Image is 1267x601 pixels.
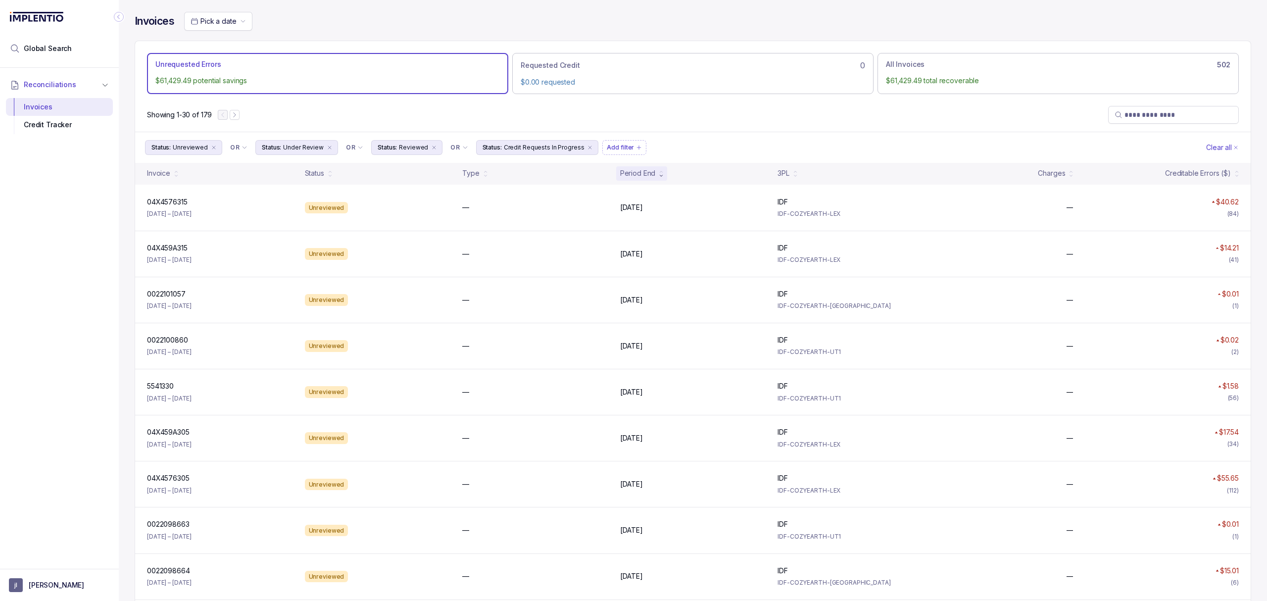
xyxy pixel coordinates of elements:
p: [DATE] [620,525,643,535]
div: Creditable Errors ($) [1165,168,1231,178]
div: Remaining page entries [147,110,212,120]
p: $0.01 [1222,519,1239,529]
button: Filter Chip Reviewed [371,140,442,155]
p: IDF [778,289,788,299]
div: (2) [1231,347,1239,357]
p: $15.01 [1220,566,1239,576]
div: (1) [1232,301,1239,311]
p: $61,429.49 total recoverable [886,76,1230,86]
div: remove content [210,144,218,151]
p: — [1067,479,1073,489]
p: IDF-COZYEARTH-UT1 [778,347,924,357]
p: Status: [378,143,397,152]
span: Pick a date [200,17,236,25]
button: User initials[PERSON_NAME] [9,578,110,592]
span: Reconciliations [24,80,76,90]
div: Reconciliations [6,96,113,136]
p: $0.00 requested [521,77,865,87]
p: [DATE] [620,202,643,212]
div: Unreviewed [305,340,348,352]
div: 3PL [778,168,789,178]
p: Clear all [1206,143,1232,152]
p: [DATE] [620,479,643,489]
p: 04X4576305 [147,473,190,483]
h4: Invoices [135,14,174,28]
ul: Filter Group [145,140,1204,155]
p: [DATE] [620,341,643,351]
p: Reviewed [399,143,428,152]
search: Date Range Picker [191,16,236,26]
ul: Action Tab Group [147,53,1239,94]
p: [DATE] – [DATE] [147,255,192,265]
p: IDF [778,197,788,207]
p: 0022098664 [147,566,190,576]
h6: 502 [1217,61,1230,69]
li: Filter Chip Connector undefined [450,144,468,151]
p: IDF-COZYEARTH-[GEOGRAPHIC_DATA] [778,578,924,588]
p: IDF [778,473,788,483]
p: IDF [778,243,788,253]
p: [DATE] [620,249,643,259]
p: IDF [778,566,788,576]
p: 04X459A305 [147,427,190,437]
p: Under Review [283,143,324,152]
p: IDF-COZYEARTH-UT1 [778,532,924,542]
p: OR [346,144,355,151]
p: — [462,249,469,259]
img: red pointer upwards [1216,247,1218,250]
p: [DATE] [620,295,643,305]
button: Filter Chip Under Review [255,140,338,155]
p: — [462,433,469,443]
p: OR [450,144,460,151]
span: User initials [9,578,23,592]
p: IDF-COZYEARTH-LEX [778,255,924,265]
div: 0 [521,59,865,71]
p: Unreviewed [173,143,208,152]
p: [DATE] – [DATE] [147,578,192,588]
p: 0022101057 [147,289,186,299]
div: Status [305,168,324,178]
p: [DATE] – [DATE] [147,486,192,496]
div: Period End [620,168,656,178]
p: [DATE] – [DATE] [147,394,192,403]
div: Credit Tracker [14,116,105,134]
div: (112) [1227,486,1239,496]
div: (6) [1231,578,1239,588]
div: Unreviewed [305,248,348,260]
button: Next Page [230,110,240,120]
p: — [462,571,469,581]
p: IDF [778,335,788,345]
p: IDF [778,381,788,391]
button: Filter Chip Credit Requests In Progress [476,140,599,155]
p: Status: [151,143,171,152]
img: red pointer upwards [1218,385,1221,388]
li: Filter Chip Connector undefined [346,144,363,151]
p: $14.21 [1220,243,1239,253]
div: Unreviewed [305,571,348,583]
p: IDF [778,519,788,529]
button: Filter Chip Connector undefined [446,141,472,154]
button: Filter Chip Unreviewed [145,140,222,155]
img: red pointer upwards [1215,431,1218,434]
p: $0.01 [1222,289,1239,299]
button: Date Range Picker [184,12,252,31]
p: [DATE] – [DATE] [147,209,192,219]
div: Invoice [147,168,170,178]
p: [DATE] [620,387,643,397]
div: Charges [1038,168,1065,178]
img: red pointer upwards [1216,569,1218,572]
div: Type [462,168,479,178]
p: $61,429.49 potential savings [155,76,500,86]
p: — [462,295,469,305]
div: (41) [1229,255,1239,265]
div: remove content [430,144,438,151]
li: Filter Chip Connector undefined [230,144,247,151]
img: red pointer upwards [1218,523,1220,526]
p: — [1067,202,1073,212]
p: Add filter [607,143,634,152]
p: [DATE] – [DATE] [147,347,192,357]
p: IDF-COZYEARTH-[GEOGRAPHIC_DATA] [778,301,924,311]
p: — [1067,387,1073,397]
